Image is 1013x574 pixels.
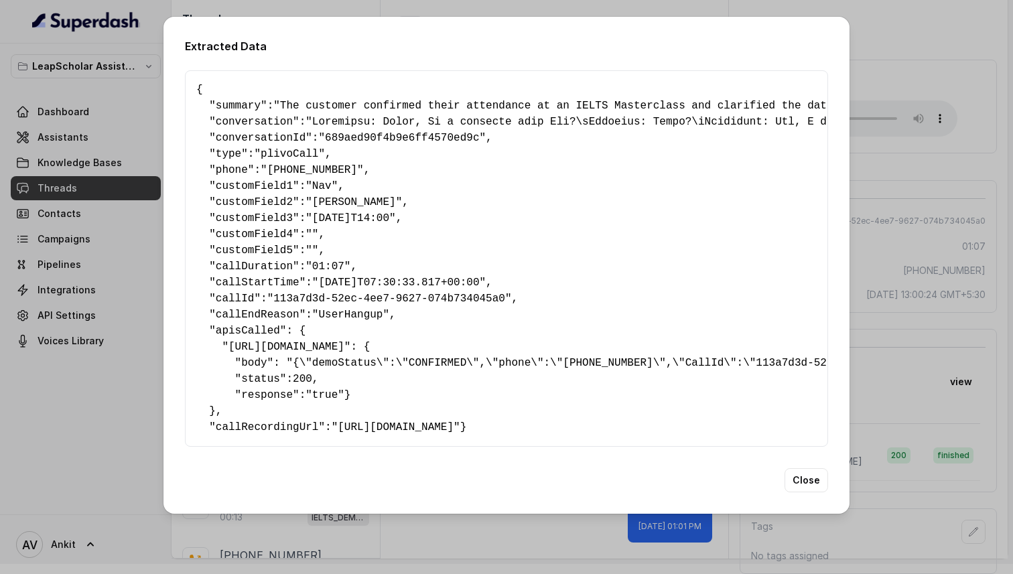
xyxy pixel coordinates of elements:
[185,38,828,54] h2: Extracted Data
[196,82,817,435] pre: { " ": , " ": , " ": , " ": , " ": , " ": , " ": , " ": , " ": , " ": , " ": , " ": , " ": , " ":...
[293,373,312,385] span: 200
[216,325,280,337] span: apisCalled
[306,180,338,192] span: "Nav"
[306,228,318,240] span: ""
[216,164,248,176] span: phone
[216,212,293,224] span: customField3
[267,293,512,305] span: "113a7d3d-52ec-4ee7-9627-074b734045a0"
[216,116,293,128] span: conversation
[318,132,486,144] span: "689aed90f4b9e6ff4570ed9c"
[306,196,402,208] span: "[PERSON_NAME]"
[785,468,828,492] button: Close
[332,421,460,433] span: "[URL][DOMAIN_NAME]"
[216,196,293,208] span: customField2
[254,148,325,160] span: "plivoCall"
[312,277,486,289] span: "[DATE]T07:30:33.817+00:00"
[306,261,350,273] span: "01:07"
[216,309,299,321] span: callEndReason
[216,228,293,240] span: customField4
[241,373,280,385] span: status
[306,389,344,401] span: "true"
[306,244,318,257] span: ""
[228,341,344,353] span: [URL][DOMAIN_NAME]
[241,389,293,401] span: response
[306,212,395,224] span: "[DATE]T14:00"
[216,277,299,289] span: callStartTime
[312,309,389,321] span: "UserHangup"
[261,164,364,176] span: "[PHONE_NUMBER]"
[216,100,261,112] span: summary
[216,180,293,192] span: customField1
[216,293,255,305] span: callId
[216,261,293,273] span: callDuration
[216,421,319,433] span: callRecordingUrl
[216,148,241,160] span: type
[216,244,293,257] span: customField5
[216,132,306,144] span: conversationId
